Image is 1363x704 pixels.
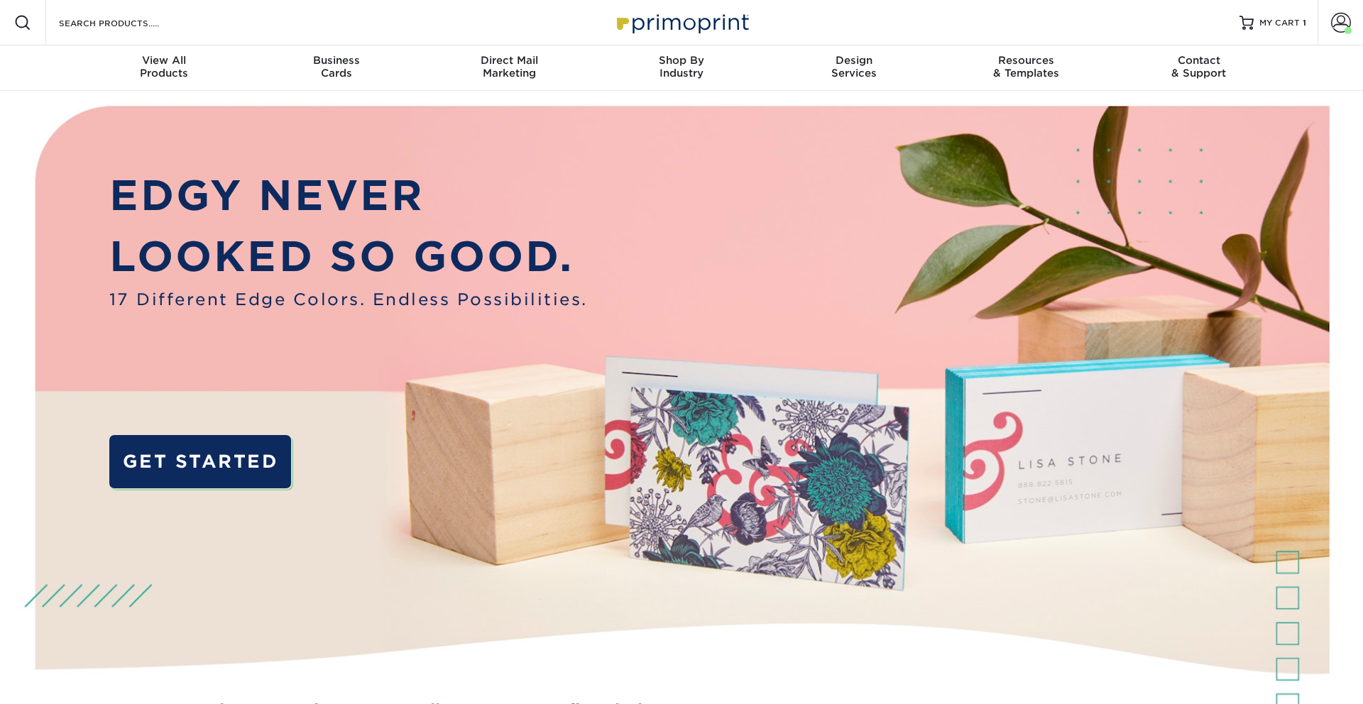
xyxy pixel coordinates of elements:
img: Primoprint [611,7,752,38]
a: GET STARTED [109,435,292,489]
span: Business [251,54,423,67]
span: Direct Mail [423,54,596,67]
span: 17 Different Edge Colors. Endless Possibilities. [109,287,588,312]
input: SEARCH PRODUCTS..... [58,14,196,31]
span: Design [767,54,940,67]
div: Industry [596,54,768,79]
div: Cards [251,54,423,79]
a: Shop ByIndustry [596,45,768,91]
span: Shop By [596,54,768,67]
span: Resources [940,54,1112,67]
a: Contact& Support [1112,45,1285,91]
div: Services [767,54,940,79]
a: BusinessCards [251,45,423,91]
div: & Support [1112,54,1285,79]
span: MY CART [1259,17,1300,29]
span: View All [78,54,251,67]
a: DesignServices [767,45,940,91]
p: LOOKED SO GOOD. [109,226,588,287]
a: View AllProducts [78,45,251,91]
span: 1 [1303,18,1306,28]
span: Contact [1112,54,1285,67]
a: Resources& Templates [940,45,1112,91]
div: Marketing [423,54,596,79]
p: EDGY NEVER [109,165,588,226]
div: & Templates [940,54,1112,79]
div: Products [78,54,251,79]
a: Direct MailMarketing [423,45,596,91]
